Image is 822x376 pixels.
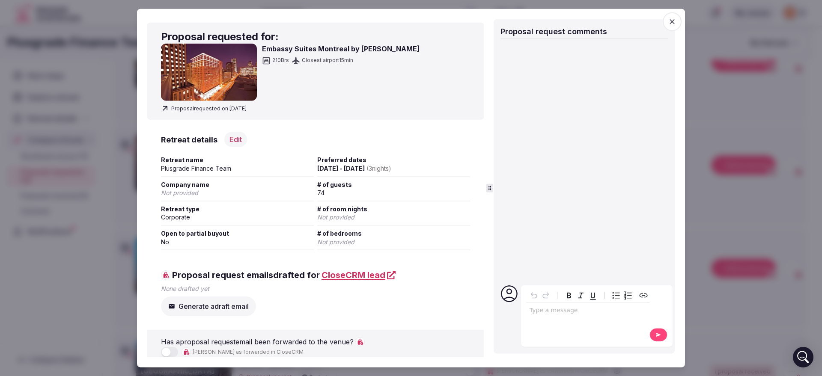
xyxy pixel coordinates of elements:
span: Not provided [317,238,354,245]
button: Generate adraft email [161,296,256,316]
button: Bold [563,290,575,302]
img: Embassy Suites Montreal by Hilton [161,44,257,101]
p: Has a proposal request email been forwarded to the venue? [161,337,354,347]
a: CloseCRM lead [322,269,396,281]
button: Italic [575,290,587,302]
span: ( 3 night s ) [366,165,391,172]
span: Not provided [161,189,198,196]
span: Open to partial buyout [161,229,314,238]
h3: Embassy Suites Montreal by [PERSON_NAME] [262,44,420,54]
h3: Retreat details [161,134,217,145]
button: Numbered list [622,290,634,302]
span: Company name [161,180,314,189]
span: Preferred dates [317,156,470,164]
span: Retreat type [161,204,314,213]
h2: Proposal requested for: [161,29,470,44]
div: Plusgrade Finance Team [161,164,314,173]
div: editable markdown [526,303,649,320]
span: Closest airport 15 min [302,57,353,64]
button: Underline [587,290,599,302]
div: 74 [317,189,470,197]
div: No [161,237,314,246]
span: [PERSON_NAME] as forwarded in CloseCRM [193,348,304,355]
span: # of bedrooms [317,229,470,238]
div: toggle group [610,290,634,302]
span: Not provided [317,213,354,221]
button: Bulleted list [610,290,622,302]
div: Corporate [161,213,314,222]
span: Proposal request emails drafted for [161,269,396,281]
button: Create link [637,290,649,302]
span: # of guests [317,180,470,189]
button: Edit [224,132,247,147]
p: None drafted yet [161,284,470,293]
span: Proposal requested on [DATE] [161,104,247,113]
span: # of room nights [317,204,470,213]
span: Retreat name [161,156,314,164]
span: Proposal request comments [500,27,607,36]
span: 210 Brs [272,57,289,64]
span: [DATE] - [DATE] [317,165,391,172]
